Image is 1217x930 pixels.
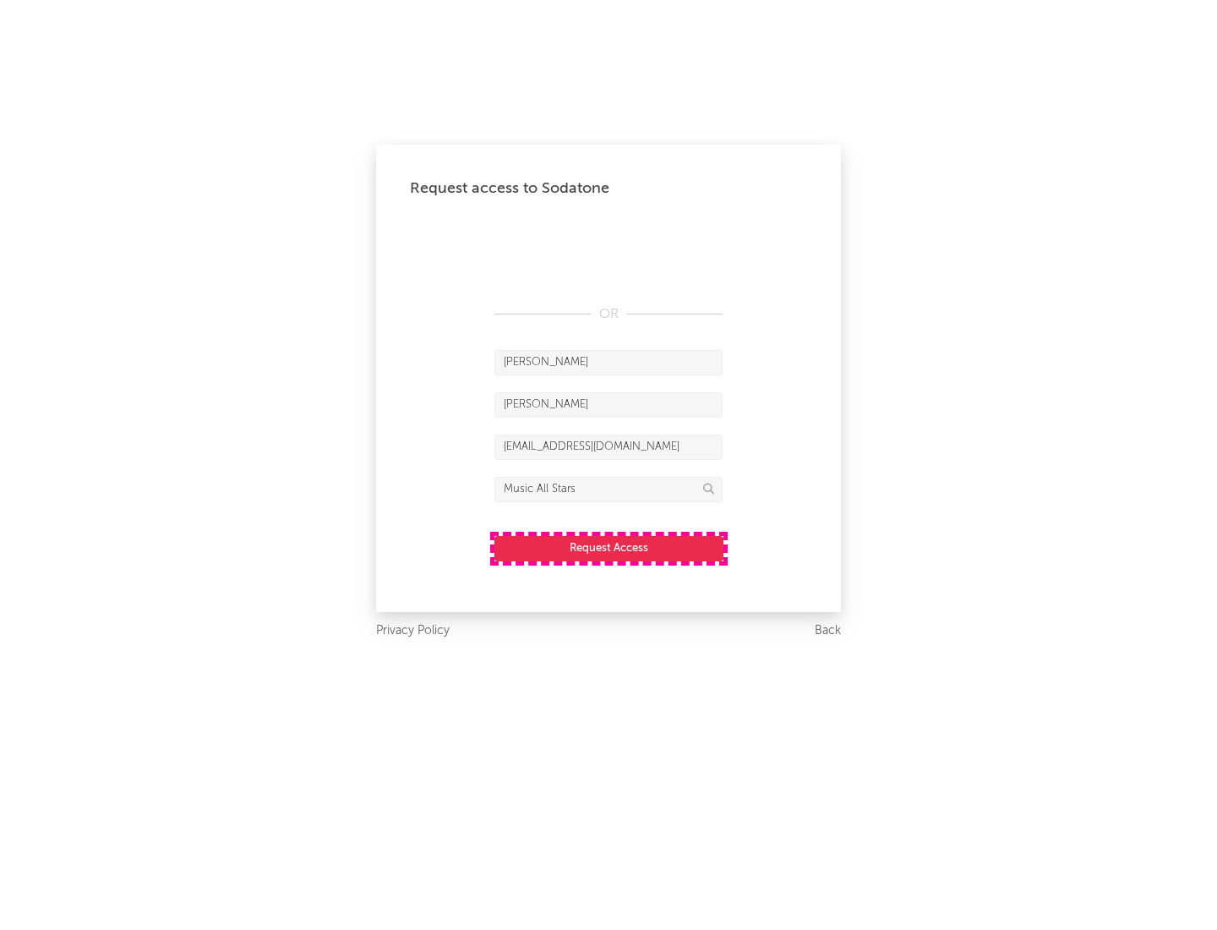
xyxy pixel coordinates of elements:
button: Request Access [494,536,723,561]
a: Back [815,621,841,642]
div: OR [494,304,723,325]
input: Email [494,435,723,460]
input: Last Name [494,392,723,418]
input: First Name [494,350,723,375]
a: Privacy Policy [376,621,450,642]
div: Request access to Sodatone [410,178,807,199]
input: Division [494,477,723,502]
